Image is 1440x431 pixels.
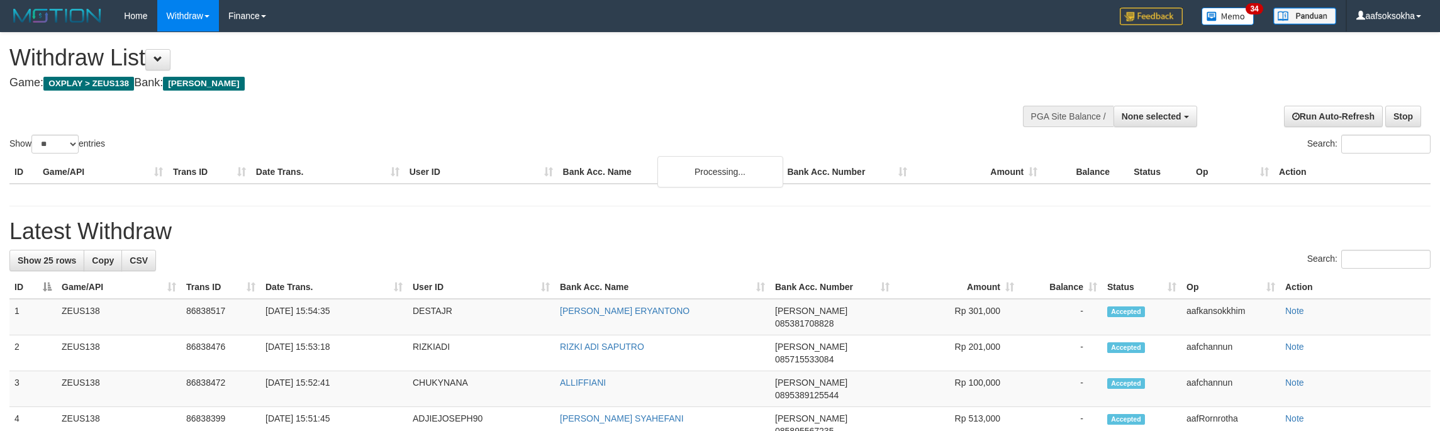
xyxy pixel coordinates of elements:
[57,335,181,371] td: ZEUS138
[121,250,156,271] a: CSV
[1285,413,1304,423] a: Note
[782,160,912,184] th: Bank Acc. Number
[1341,135,1431,154] input: Search:
[1273,8,1336,25] img: panduan.png
[560,413,684,423] a: [PERSON_NAME] SYAHEFANI
[560,342,644,352] a: RIZKI ADI SAPUTRO
[251,160,405,184] th: Date Trans.
[560,378,606,388] a: ALLIFFIANI
[775,318,834,328] span: Copy 085381708828 to clipboard
[9,299,57,335] td: 1
[1181,299,1280,335] td: aafkansokkhim
[260,276,408,299] th: Date Trans.: activate to sort column ascending
[1019,276,1102,299] th: Balance: activate to sort column ascending
[775,390,839,400] span: Copy 0895389125544 to clipboard
[9,77,947,89] h4: Game: Bank:
[9,335,57,371] td: 2
[43,77,134,91] span: OXPLAY > ZEUS138
[1019,335,1102,371] td: -
[895,371,1019,407] td: Rp 100,000
[1307,135,1431,154] label: Search:
[1107,342,1145,353] span: Accepted
[181,299,260,335] td: 86838517
[18,255,76,266] span: Show 25 rows
[1191,160,1274,184] th: Op
[1181,335,1280,371] td: aafchannun
[895,335,1019,371] td: Rp 201,000
[560,306,689,316] a: [PERSON_NAME] ERYANTONO
[260,299,408,335] td: [DATE] 15:54:35
[1113,106,1197,127] button: None selected
[408,371,555,407] td: CHUKYNANA
[9,160,38,184] th: ID
[1181,371,1280,407] td: aafchannun
[9,276,57,299] th: ID: activate to sort column descending
[9,250,84,271] a: Show 25 rows
[1129,160,1191,184] th: Status
[1019,299,1102,335] td: -
[1285,306,1304,316] a: Note
[1120,8,1183,25] img: Feedback.jpg
[405,160,558,184] th: User ID
[912,160,1042,184] th: Amount
[408,299,555,335] td: DESTAJR
[775,354,834,364] span: Copy 085715533084 to clipboard
[181,371,260,407] td: 86838472
[555,276,770,299] th: Bank Acc. Name: activate to sort column ascending
[1019,371,1102,407] td: -
[31,135,79,154] select: Showentries
[92,255,114,266] span: Copy
[1107,378,1145,389] span: Accepted
[181,335,260,371] td: 86838476
[163,77,244,91] span: [PERSON_NAME]
[9,135,105,154] label: Show entries
[57,299,181,335] td: ZEUS138
[775,378,847,388] span: [PERSON_NAME]
[260,371,408,407] td: [DATE] 15:52:41
[1307,250,1431,269] label: Search:
[1274,160,1431,184] th: Action
[770,276,895,299] th: Bank Acc. Number: activate to sort column ascending
[1341,250,1431,269] input: Search:
[38,160,168,184] th: Game/API
[1246,3,1263,14] span: 34
[9,219,1431,244] h1: Latest Withdraw
[775,342,847,352] span: [PERSON_NAME]
[130,255,148,266] span: CSV
[1107,414,1145,425] span: Accepted
[775,306,847,316] span: [PERSON_NAME]
[657,156,783,188] div: Processing...
[1285,378,1304,388] a: Note
[1107,306,1145,317] span: Accepted
[1181,276,1280,299] th: Op: activate to sort column ascending
[9,6,105,25] img: MOTION_logo.png
[1023,106,1113,127] div: PGA Site Balance /
[260,335,408,371] td: [DATE] 15:53:18
[775,413,847,423] span: [PERSON_NAME]
[408,335,555,371] td: RIZKIADI
[408,276,555,299] th: User ID: activate to sort column ascending
[895,276,1019,299] th: Amount: activate to sort column ascending
[1385,106,1421,127] a: Stop
[181,276,260,299] th: Trans ID: activate to sort column ascending
[57,371,181,407] td: ZEUS138
[168,160,251,184] th: Trans ID
[1202,8,1254,25] img: Button%20Memo.svg
[1042,160,1129,184] th: Balance
[9,45,947,70] h1: Withdraw List
[1285,342,1304,352] a: Note
[895,299,1019,335] td: Rp 301,000
[1284,106,1383,127] a: Run Auto-Refresh
[9,371,57,407] td: 3
[84,250,122,271] a: Copy
[1102,276,1181,299] th: Status: activate to sort column ascending
[558,160,783,184] th: Bank Acc. Name
[1122,111,1181,121] span: None selected
[1280,276,1431,299] th: Action
[57,276,181,299] th: Game/API: activate to sort column ascending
